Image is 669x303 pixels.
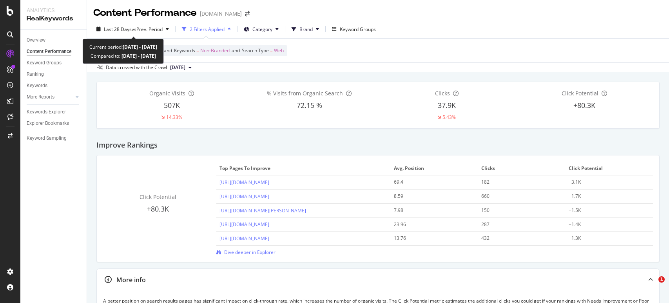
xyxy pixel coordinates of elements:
[27,108,66,116] div: Keywords Explorer
[267,89,343,97] span: % Visits from Organic Search
[140,193,176,201] span: Click Potential
[288,23,322,35] button: Brand
[394,207,467,214] div: 7.98
[27,14,80,23] div: RealKeywords
[252,26,272,33] span: Category
[442,114,456,120] div: 5.43%
[299,26,313,33] span: Brand
[219,193,269,200] a: [URL][DOMAIN_NAME]
[219,221,269,228] a: [URL][DOMAIN_NAME]
[27,59,62,67] div: Keyword Groups
[27,36,81,44] a: Overview
[569,179,642,186] div: +3.1K
[270,47,273,54] span: =
[174,47,195,54] span: Keywords
[170,64,185,71] span: 2025 Aug. 31st
[27,47,71,56] div: Content Performance
[27,82,81,90] a: Keywords
[190,26,225,33] div: 2 Filters Applied
[658,276,665,283] span: 1
[147,204,169,214] span: +80.3K
[481,207,554,214] div: 150
[481,235,554,242] div: 432
[242,47,269,54] span: Search Type
[216,249,276,256] a: Dive deeper in Explorer
[149,89,185,97] span: Organic Visits
[569,165,648,172] span: Click Potential
[340,26,376,33] div: Keyword Groups
[104,26,132,33] span: Last 28 Days
[27,134,81,142] a: Keyword Sampling
[224,249,276,256] span: Dive deeper in Explorer
[394,193,467,200] div: 8.59
[219,165,386,172] span: Top pages to improve
[562,89,598,97] span: Click Potential
[241,23,282,35] button: Category
[481,221,554,228] div: 287
[569,207,642,214] div: +1.5K
[106,64,167,71] div: Data crossed with the Crawl
[123,44,157,50] b: [DATE] - [DATE]
[27,36,45,44] div: Overview
[481,165,560,172] span: Clicks
[164,100,180,110] span: 507K
[394,235,467,242] div: 13.76
[569,193,642,200] div: +1.7K
[27,47,81,56] a: Content Performance
[27,70,44,78] div: Ranking
[481,179,554,186] div: 182
[219,207,306,214] a: [URL][DOMAIN_NAME][PERSON_NAME]
[196,47,199,54] span: =
[164,47,172,54] span: and
[438,100,456,110] span: 37.9K
[93,23,172,35] button: Last 28 DaysvsPrev. Period
[179,23,234,35] button: 2 Filters Applied
[89,42,157,51] div: Current period:
[394,221,467,228] div: 23.96
[569,221,642,228] div: +1.4K
[642,276,661,295] iframe: Intercom live chat
[27,119,81,128] a: Explorer Bookmarks
[27,119,69,128] div: Explorer Bookmarks
[219,235,269,242] a: [URL][DOMAIN_NAME]
[573,100,595,110] span: +80.3K
[93,6,197,20] div: Content Performance
[232,47,240,54] span: and
[481,193,554,200] div: 660
[27,93,54,101] div: More Reports
[200,45,230,56] span: Non-Branded
[96,141,158,149] h2: Improve Rankings
[120,53,156,59] b: [DATE] - [DATE]
[219,179,269,186] a: [URL][DOMAIN_NAME]
[394,179,467,186] div: 69.4
[329,23,379,35] button: Keyword Groups
[27,134,67,142] div: Keyword Sampling
[27,59,81,67] a: Keyword Groups
[394,165,473,172] span: Avg. Position
[166,114,182,120] div: 14.33%
[167,63,195,72] button: [DATE]
[116,276,146,285] div: More info
[132,26,163,33] span: vs Prev. Period
[435,89,450,97] span: Clicks
[569,235,642,242] div: +1.3K
[297,100,322,110] span: 72.15 %
[245,11,250,16] div: arrow-right-arrow-left
[27,108,81,116] a: Keywords Explorer
[27,82,47,90] div: Keywords
[274,45,284,56] span: Web
[200,10,242,18] div: [DOMAIN_NAME]
[91,51,156,60] div: Compared to:
[27,93,73,101] a: More Reports
[27,6,80,14] div: Analytics
[27,70,81,78] a: Ranking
